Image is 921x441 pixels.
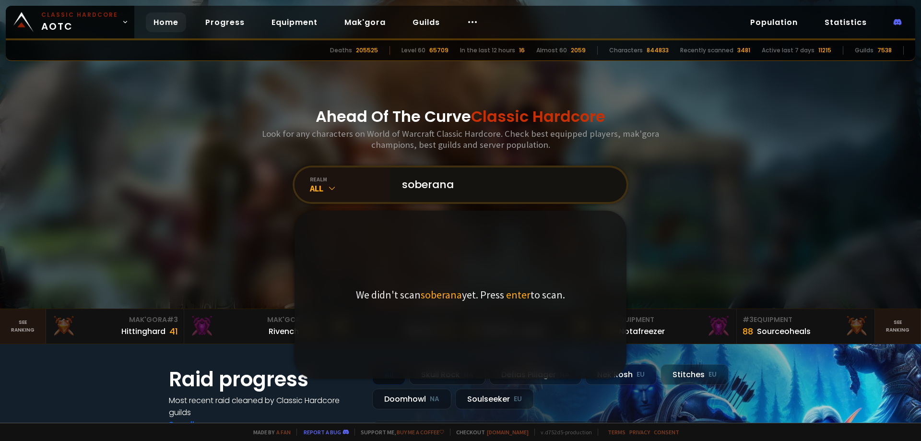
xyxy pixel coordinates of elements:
a: Mak'gora [337,12,393,32]
div: Stitches [661,364,729,385]
a: Population [743,12,805,32]
h1: Raid progress [169,364,361,394]
div: 41 [169,325,178,338]
span: Made by [248,429,291,436]
div: 205525 [356,46,378,55]
span: Classic Hardcore [471,106,605,127]
div: Guilds [855,46,874,55]
div: 65709 [429,46,449,55]
span: soberana [421,288,462,301]
div: Notafreezer [619,325,665,337]
small: NA [430,394,439,404]
small: EU [637,370,645,380]
div: Nek'Rosh [585,364,657,385]
div: Soulseeker [455,389,534,409]
a: See all progress [169,419,231,430]
div: Almost 60 [536,46,567,55]
div: Mak'Gora [52,315,178,325]
div: Recently scanned [680,46,733,55]
div: Deaths [330,46,352,55]
span: AOTC [41,11,118,34]
small: EU [514,394,522,404]
a: #2Equipment88Notafreezer [599,309,737,344]
p: We didn't scan yet. Press to scan. [356,288,565,301]
small: EU [708,370,717,380]
a: Consent [654,429,679,436]
span: v. d752d5 - production [534,429,592,436]
a: Privacy [629,429,650,436]
span: # 3 [167,315,178,324]
span: enter [506,288,531,301]
div: Equipment [604,315,731,325]
a: [DOMAIN_NAME] [487,429,529,436]
a: Statistics [817,12,874,32]
span: # 3 [743,315,754,324]
h3: Look for any characters on World of Warcraft Classic Hardcore. Check best equipped players, mak'g... [258,128,663,150]
div: 7538 [877,46,892,55]
div: Doomhowl [372,389,451,409]
a: Progress [198,12,252,32]
a: Equipment [264,12,325,32]
a: Mak'Gora#3Hittinghard41 [46,309,184,344]
span: Support me, [354,429,444,436]
div: 88 [743,325,753,338]
div: realm [310,176,390,183]
a: Classic HardcoreAOTC [6,6,134,38]
a: Guilds [405,12,448,32]
div: Level 60 [401,46,425,55]
a: Seeranking [875,309,921,344]
div: Hittinghard [121,325,165,337]
a: Home [146,12,186,32]
div: In the last 12 hours [460,46,515,55]
a: Buy me a coffee [397,429,444,436]
a: #3Equipment88Sourceoheals [737,309,875,344]
div: 11215 [818,46,831,55]
div: 2059 [571,46,586,55]
div: All [310,183,390,194]
div: 844833 [647,46,669,55]
a: Terms [608,429,626,436]
a: a fan [276,429,291,436]
h4: Most recent raid cleaned by Classic Hardcore guilds [169,394,361,418]
span: Checkout [450,429,529,436]
div: Mak'Gora [190,315,316,325]
div: Characters [609,46,643,55]
div: 16 [519,46,525,55]
div: Sourceoheals [757,325,811,337]
h1: Ahead Of The Curve [316,105,605,128]
a: Report a bug [304,429,341,436]
small: Classic Hardcore [41,11,118,19]
div: Equipment [743,315,869,325]
a: Mak'Gora#2Rivench100 [184,309,322,344]
div: Rivench [269,325,299,337]
div: Active last 7 days [762,46,815,55]
input: Search a character... [396,167,615,202]
div: 3481 [737,46,750,55]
